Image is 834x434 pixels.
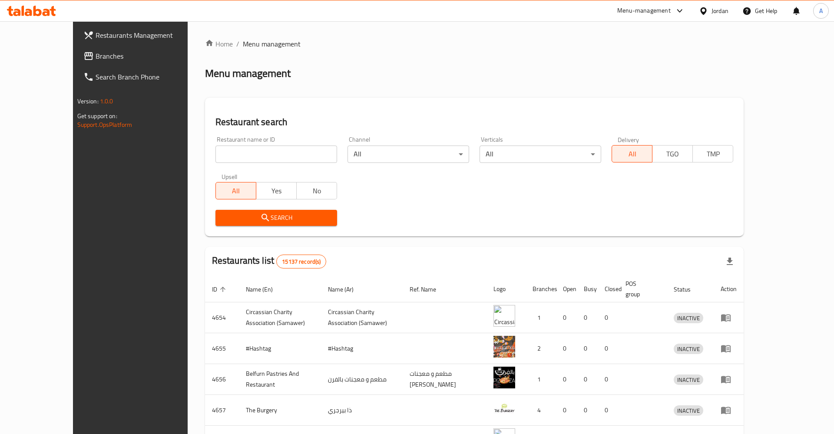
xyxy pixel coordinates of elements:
th: Open [556,276,577,302]
td: 0 [577,333,598,364]
span: INACTIVE [674,406,703,416]
td: ذا بيرجري [321,395,403,426]
div: All [347,146,469,163]
nav: breadcrumb [205,39,744,49]
span: All [616,148,649,160]
td: مطعم و معجنات بالفرن [321,364,403,395]
td: 4 [526,395,556,426]
td: 0 [556,333,577,364]
span: INACTIVE [674,375,703,385]
li: / [236,39,239,49]
span: Yes [260,185,293,197]
span: Branches [96,51,205,61]
span: TGO [656,148,689,160]
td: 0 [577,364,598,395]
span: Get support on: [77,110,117,122]
button: No [296,182,337,199]
td: 0 [598,395,619,426]
th: Logo [486,276,526,302]
span: 1.0.0 [100,96,113,107]
td: 0 [577,395,598,426]
h2: Restaurant search [215,116,734,129]
div: Jordan [712,6,728,16]
td: The Burgery [239,395,321,426]
td: 0 [577,302,598,333]
button: Search [215,210,337,226]
span: 15137 record(s) [277,258,326,266]
div: Menu [721,312,737,323]
td: 0 [598,333,619,364]
span: Search Branch Phone [96,72,205,82]
th: Action [714,276,744,302]
div: Total records count [276,255,326,268]
td: 0 [598,364,619,395]
td: #Hashtag [239,333,321,364]
button: TGO [652,145,693,162]
img: Belfurn Pastries And Restaurant [493,367,515,388]
img: The Burgery [493,398,515,419]
input: Search for restaurant name or ID.. [215,146,337,163]
td: 0 [598,302,619,333]
th: Busy [577,276,598,302]
span: Status [674,284,702,295]
td: ​Circassian ​Charity ​Association​ (Samawer) [239,302,321,333]
span: Search [222,212,330,223]
h2: Menu management [205,66,291,80]
span: ID [212,284,228,295]
a: Restaurants Management [76,25,212,46]
a: Branches [76,46,212,66]
div: Menu [721,343,737,354]
span: Name (En) [246,284,284,295]
label: Upsell [222,173,238,179]
td: 4657 [205,395,239,426]
td: 2 [526,333,556,364]
th: Branches [526,276,556,302]
img: ​Circassian ​Charity ​Association​ (Samawer) [493,305,515,327]
div: Menu [721,374,737,384]
span: POS group [625,278,657,299]
span: TMP [696,148,730,160]
td: #Hashtag [321,333,403,364]
td: 4654 [205,302,239,333]
div: Menu-management [617,6,671,16]
td: مطعم و معجنات [PERSON_NAME] [403,364,486,395]
a: Home [205,39,233,49]
div: Export file [719,251,740,272]
td: 1 [526,364,556,395]
h2: Restaurants list [212,254,327,268]
span: Menu management [243,39,301,49]
span: Version: [77,96,99,107]
button: TMP [692,145,733,162]
span: Name (Ar) [328,284,365,295]
button: All [612,145,652,162]
td: 0 [556,395,577,426]
span: Ref. Name [410,284,447,295]
div: INACTIVE [674,405,703,416]
button: All [215,182,256,199]
td: 4656 [205,364,239,395]
span: INACTIVE [674,313,703,323]
td: Belfurn Pastries And Restaurant [239,364,321,395]
td: ​Circassian ​Charity ​Association​ (Samawer) [321,302,403,333]
span: A [819,6,823,16]
div: All [480,146,601,163]
span: Restaurants Management [96,30,205,40]
img: #Hashtag [493,336,515,358]
td: 0 [556,302,577,333]
span: No [300,185,334,197]
a: Support.OpsPlatform [77,119,132,130]
span: All [219,185,253,197]
span: INACTIVE [674,344,703,354]
td: 0 [556,364,577,395]
a: Search Branch Phone [76,66,212,87]
th: Closed [598,276,619,302]
label: Delivery [618,136,639,142]
td: 1 [526,302,556,333]
button: Yes [256,182,297,199]
div: Menu [721,405,737,415]
td: 4655 [205,333,239,364]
